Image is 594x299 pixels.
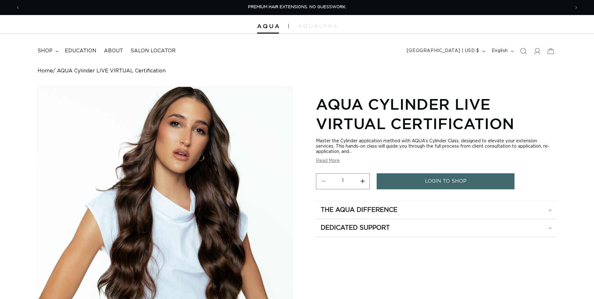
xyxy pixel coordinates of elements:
summary: shop [34,44,61,58]
button: Previous announcement [11,2,25,13]
button: Read More [316,158,340,164]
summary: Dedicated Support [316,219,556,237]
span: English [492,48,508,54]
div: Master the Cylinder application method with AQUA’s Cylinder Class, designed to elevate your exten... [316,139,556,155]
a: About [100,44,127,58]
nav: breadcrumbs [38,68,556,74]
h1: AQUA Cylinder LIVE VIRTUAL Certification [316,94,556,134]
a: login to shop [377,173,514,189]
span: shop [38,48,53,54]
span: Salon Locator [131,48,176,54]
a: Salon Locator [127,44,179,58]
span: About [104,48,123,54]
h2: The Aqua Difference [321,206,397,214]
a: Home [38,68,53,74]
span: AQUA Cylinder LIVE VIRTUAL Certification [57,68,166,74]
span: Education [65,48,96,54]
a: Education [61,44,100,58]
summary: Search [516,44,530,58]
button: Next announcement [569,2,583,13]
span: PREMIUM HAIR EXTENSIONS. NO GUESSWORK. [248,5,346,9]
span: login to shop [425,173,467,189]
img: aqualyna.com [298,24,337,28]
button: English [488,45,516,57]
button: [GEOGRAPHIC_DATA] | USD $ [403,45,488,57]
summary: The Aqua Difference [316,201,556,219]
span: [GEOGRAPHIC_DATA] | USD $ [407,48,479,54]
img: Aqua Hair Extensions [257,24,279,29]
h2: Dedicated Support [321,224,390,232]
